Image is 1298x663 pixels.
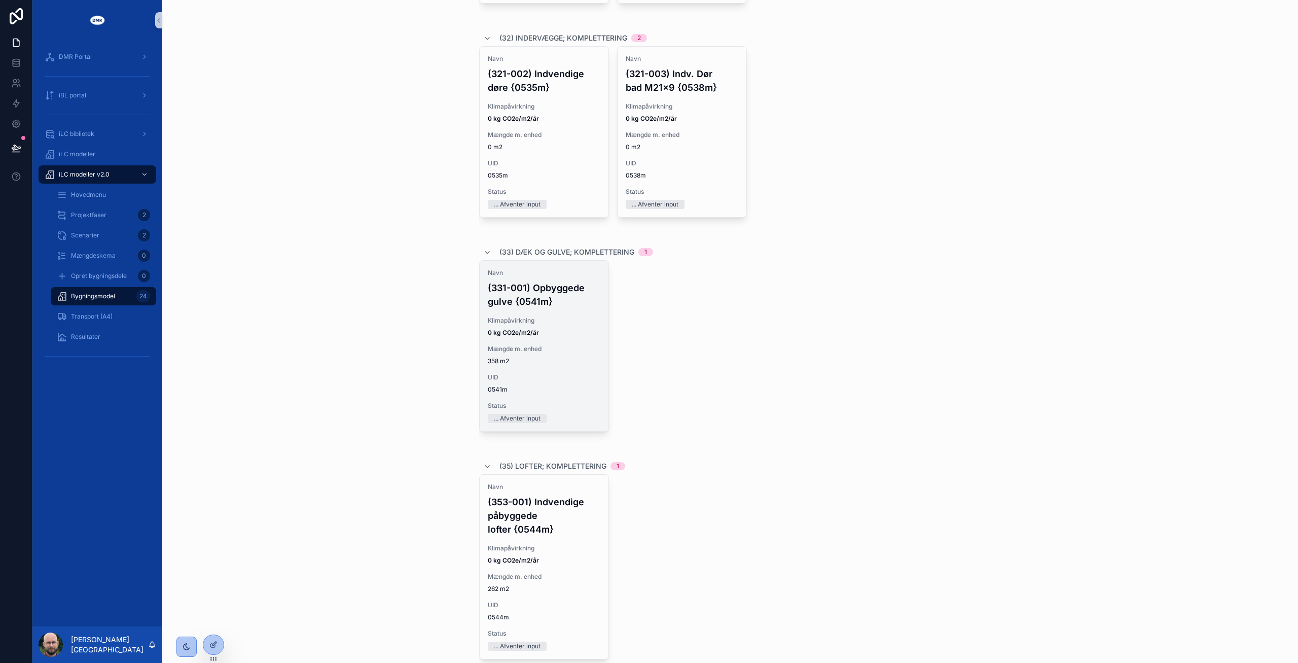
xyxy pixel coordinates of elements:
a: Navn(353-001) Indvendige påbyggede lofter {0544m}Klimapåvirkning0 kg CO2e/m2/årMængde m. enhed262... [479,474,609,659]
span: Status [488,402,600,410]
span: 0541m [488,386,600,394]
a: Navn(321-003) Indv. Dør bad M21x9 {0538m}Klimapåvirkning0 kg CO2e/m2/årMængde m. enhed0 m2UID0538... [617,46,747,218]
span: Projektfaser [71,211,106,219]
a: iLC modeller [39,145,156,163]
span: Mængdeskema [71,252,116,260]
span: Mængde m. enhed [626,131,738,139]
span: 0538m [626,171,738,180]
a: Bygningsmodel24 [51,287,156,305]
span: (33) Dæk og gulve; komplettering [499,247,634,257]
span: iBL portal [59,91,86,99]
span: Klimapåvirkning [488,102,600,111]
span: DMR Portal [59,53,92,61]
div: 1 [644,248,647,256]
a: iBL portal [39,86,156,104]
div: ... Afventer input [632,200,678,209]
span: UID [488,601,600,609]
h4: (353-001) Indvendige påbyggede lofter {0544m} [488,495,600,536]
div: 24 [136,290,150,302]
a: Navn(321-002) Indvendige døre {0535m}Klimapåvirkning0 kg CO2e/m2/årMængde m. enhed0 m2UID0535mSta... [479,46,609,218]
div: ... Afventer input [494,414,540,423]
span: Klimapåvirkning [488,317,600,325]
span: iLC bibliotek [59,130,94,138]
p: [PERSON_NAME] [GEOGRAPHIC_DATA] [71,635,148,655]
span: UID [488,373,600,381]
div: ... Afventer input [494,642,540,651]
span: Mængde m. enhed [488,131,600,139]
div: 0 [138,250,150,262]
a: Transport (A4) [51,307,156,326]
div: ... Afventer input [494,200,540,209]
span: Opret bygningsdele [71,272,127,280]
span: Hovedmenu [71,191,106,199]
span: 0 m2 [488,143,600,151]
span: iLC modeller v2.0 [59,170,110,179]
strong: 0 kg CO2e/m2/år [488,329,539,336]
div: 2 [138,229,150,241]
span: Transport (A4) [71,312,113,321]
span: UID [488,159,600,167]
span: (32) Indervægge; komplettering [499,33,627,43]
strong: 0 kg CO2e/m2/år [488,115,539,122]
span: iLC modeller [59,150,95,158]
div: 0 [138,270,150,282]
div: 2 [138,209,150,221]
div: 2 [637,34,641,42]
a: iLC modeller v2.0 [39,165,156,184]
span: 0544m [488,613,600,621]
span: 0 m2 [626,143,738,151]
img: App logo [89,12,105,28]
span: Navn [488,55,600,63]
h4: (331-001) Opbyggede gulve {0541m} [488,281,600,308]
span: Status [488,630,600,638]
strong: 0 kg CO2e/m2/år [626,115,677,122]
h4: (321-003) Indv. Dør bad M21x9 {0538m} [626,67,738,94]
span: 262 m2 [488,585,600,593]
strong: 0 kg CO2e/m2/år [488,556,539,564]
a: Hovedmenu [51,186,156,204]
span: Mængde m. enhed [488,345,600,353]
span: Resultater [71,333,100,341]
a: Mængdeskema0 [51,247,156,265]
span: UID [626,159,738,167]
span: Status [488,188,600,196]
span: Bygningsmodel [71,292,115,300]
span: Mængde m. enhed [488,573,600,581]
a: iLC bibliotek [39,125,156,143]
span: Navn [488,483,600,491]
span: Navn [488,269,600,277]
a: Resultater [51,328,156,346]
a: Projektfaser2 [51,206,156,224]
span: (35) Lofter; komplettering [499,461,606,471]
div: scrollable content [32,41,162,377]
span: Klimapåvirkning [488,544,600,552]
span: Navn [626,55,738,63]
a: Scenarier2 [51,226,156,245]
h4: (321-002) Indvendige døre {0535m} [488,67,600,94]
span: 358 m2 [488,357,600,365]
span: Scenarier [71,231,99,239]
span: Status [626,188,738,196]
a: Navn(331-001) Opbyggede gulve {0541m}Klimapåvirkning0 kg CO2e/m2/årMængde m. enhed358 m2UID0541mS... [479,260,609,432]
span: 0535m [488,171,600,180]
div: 1 [617,462,619,470]
a: Opret bygningsdele0 [51,267,156,285]
a: DMR Portal [39,48,156,66]
span: Klimapåvirkning [626,102,738,111]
